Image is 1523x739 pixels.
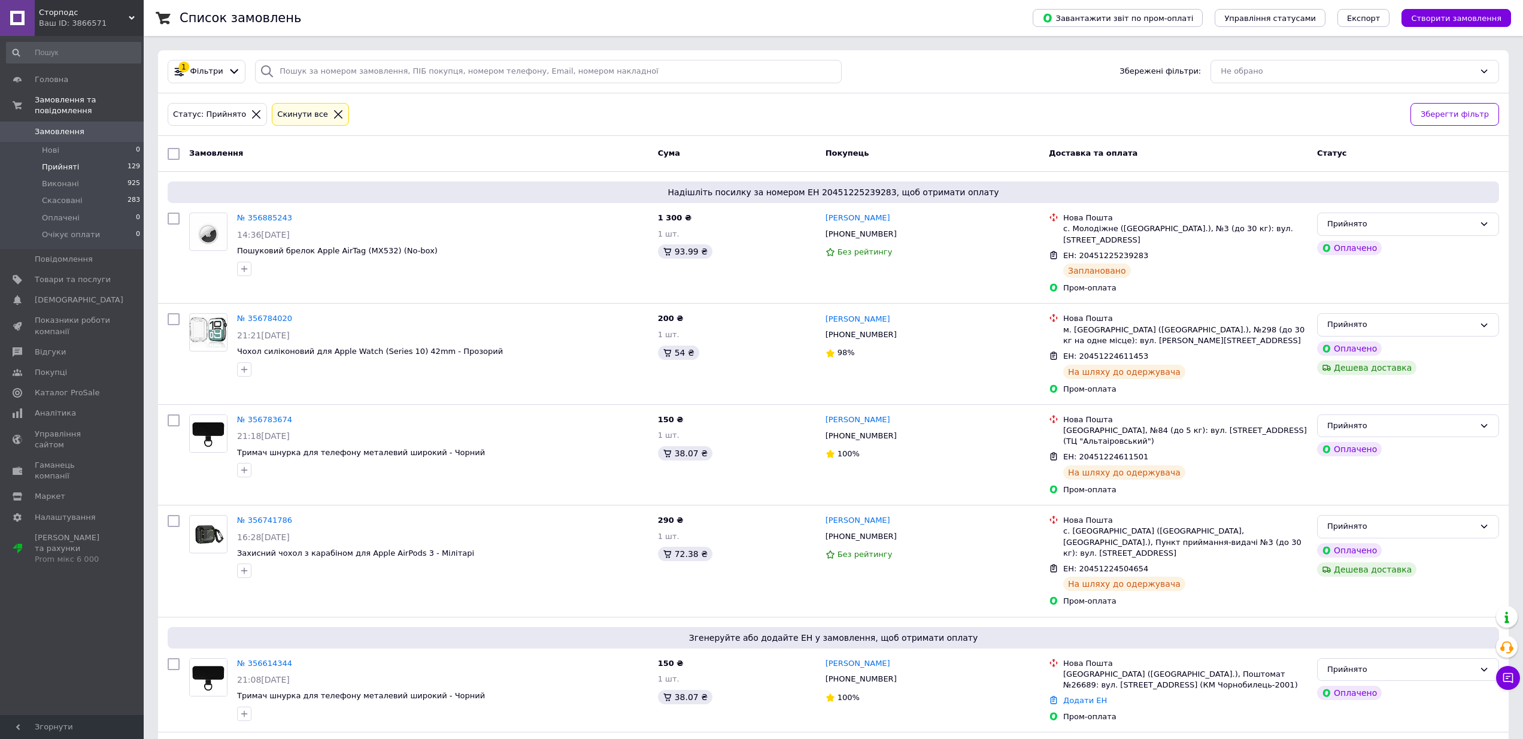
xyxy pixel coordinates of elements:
[823,529,899,544] div: [PHONE_NUMBER]
[189,515,227,553] a: Фото товару
[1063,325,1307,346] div: м. [GEOGRAPHIC_DATA] ([GEOGRAPHIC_DATA].), №298 (до 30 кг на одне місце): вул. [PERSON_NAME][STRE...
[1317,543,1382,558] div: Оплачено
[823,226,899,242] div: [PHONE_NUMBER]
[658,346,699,360] div: 54 ₴
[136,229,140,240] span: 0
[128,178,140,189] span: 925
[1063,251,1148,260] span: ЕН: 20451225239283
[1063,596,1307,607] div: Пром-оплата
[1317,442,1382,456] div: Оплачено
[1389,13,1511,22] a: Створити замовлення
[42,229,100,240] span: Очікує оплати
[658,431,679,440] span: 1 шт.
[171,108,248,121] div: Статус: Прийнято
[237,448,485,457] span: Тримач шнурка для телефону металевий широкий - Чорний
[35,429,111,450] span: Управління сайтом
[1317,241,1382,255] div: Оплачено
[190,66,223,77] span: Фільтри
[1317,686,1382,700] div: Оплачено
[6,42,141,63] input: Пошук
[42,213,80,223] span: Оплачені
[1327,520,1475,533] div: Прийнято
[237,549,474,558] a: Захисний чохол з карабіном для Apple AirPods 3 - Мілітарі
[1215,9,1325,27] button: Управління статусами
[838,247,893,256] span: Без рейтингу
[35,295,123,305] span: [DEMOGRAPHIC_DATA]
[190,216,227,247] img: Фото товару
[189,213,227,251] a: Фото товару
[237,230,290,240] span: 14:36[DATE]
[172,632,1494,644] span: Згенеруйте або додайте ЕН у замовлення, щоб отримати оплату
[35,491,65,502] span: Маркет
[1327,420,1475,432] div: Прийнято
[826,414,890,426] a: [PERSON_NAME]
[39,18,144,29] div: Ваш ID: 3866571
[1063,515,1307,526] div: Нова Пошта
[1063,384,1307,395] div: Пром-оплата
[237,347,503,356] a: Чохол силіконовий для Apple Watch (Series 10) 42mm - Прозорий
[190,317,227,348] img: Фото товару
[136,145,140,156] span: 0
[35,74,68,85] span: Головна
[826,658,890,670] a: [PERSON_NAME]
[823,327,899,343] div: [PHONE_NUMBER]
[1063,264,1131,278] div: Заплановано
[237,675,290,685] span: 21:08[DATE]
[189,414,227,453] a: Фото товару
[255,60,842,83] input: Пошук за номером замовлення, ПІБ покупця, номером телефону, Email, номером накладної
[658,659,684,668] span: 150 ₴
[189,658,227,696] a: Фото товару
[237,331,290,340] span: 21:21[DATE]
[1327,218,1475,231] div: Прийнято
[136,213,140,223] span: 0
[42,195,83,206] span: Скасовані
[35,554,111,565] div: Prom мікс 6 000
[1317,149,1347,158] span: Статус
[1063,414,1307,425] div: Нова Пошта
[826,149,869,158] span: Покупець
[1063,425,1307,447] div: [GEOGRAPHIC_DATA], №84 (до 5 кг): вул. [STREET_ADDRESS] (ТЦ "Альтаіровський")
[39,7,129,18] span: Сторподс
[35,460,111,481] span: Гаманець компанії
[658,244,712,259] div: 93.99 ₴
[1496,666,1520,690] button: Чат з покупцем
[823,671,899,687] div: [PHONE_NUMBER]
[237,516,292,525] a: № 356741786
[35,126,84,137] span: Замовлення
[1063,223,1307,245] div: с. Молодіжне ([GEOGRAPHIC_DATA].), №3 (до 30 кг): вул. [STREET_ADDRESS]
[1221,65,1475,78] div: Не обрано
[237,213,292,222] a: № 356885243
[1401,9,1511,27] button: Створити замовлення
[189,313,227,352] a: Фото товару
[178,62,189,72] div: 1
[42,145,59,156] span: Нові
[658,330,679,339] span: 1 шт.
[35,274,111,285] span: Товари та послуги
[35,532,111,565] span: [PERSON_NAME] та рахунки
[658,149,680,158] span: Cума
[237,532,290,542] span: 16:28[DATE]
[35,512,96,523] span: Налаштування
[1063,711,1307,722] div: Пром-оплата
[658,229,679,238] span: 1 шт.
[1063,352,1148,361] span: ЕН: 20451224611453
[1224,14,1316,23] span: Управління статусами
[42,162,79,172] span: Прийняті
[658,516,684,525] span: 290 ₴
[1033,9,1203,27] button: Завантажити звіт по пром-оплаті
[1327,319,1475,331] div: Прийнято
[237,246,438,255] span: Пошуковий брелок Apple AirTag (MX532) (No-box)
[237,314,292,323] a: № 356784020
[838,449,860,458] span: 100%
[1410,103,1499,126] button: Зберегти фільтр
[826,213,890,224] a: [PERSON_NAME]
[658,547,712,561] div: 72.38 ₴
[190,520,227,549] img: Фото товару
[1063,669,1307,690] div: [GEOGRAPHIC_DATA] ([GEOGRAPHIC_DATA].), Поштомат №26689: вул. [STREET_ADDRESS] (КМ Чорнобилець-2001)
[1327,664,1475,676] div: Прийнято
[1063,213,1307,223] div: Нова Пошта
[275,108,330,121] div: Cкинути все
[1063,484,1307,495] div: Пром-оплата
[658,213,691,222] span: 1 300 ₴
